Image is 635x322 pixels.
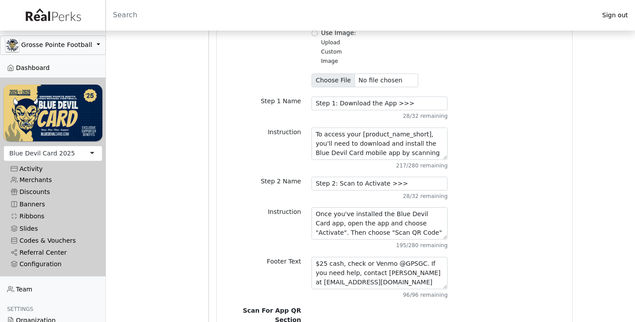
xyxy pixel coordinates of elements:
[312,241,448,249] div: 195/280 remaining
[321,28,359,73] label: Use Image:
[261,97,301,106] label: Step 1 Name
[11,165,95,173] div: Activity
[261,177,301,186] label: Step 2 Name
[321,39,342,64] small: Upload Custom Image
[312,192,448,200] div: 28/32 remaining
[312,112,448,120] div: 28/32 remaining
[312,162,448,170] div: 217/280 remaining
[6,39,19,52] img: GAa1zriJJmkmu1qRtUwg8x1nQwzlKm3DoqW9UgYl.jpg
[11,260,95,268] div: Configuration
[21,5,85,25] img: real_perks_logo-01.svg
[312,207,448,240] textarea: Once you've installed the Blue Devil Card app, open the app and choose "Activate". Then choose "S...
[4,235,102,247] a: Codes & Vouchers
[9,149,75,158] div: Blue Devil Card 2025
[4,222,102,234] a: Slides
[268,128,301,137] label: Instruction
[267,257,301,266] label: Footer Text
[268,207,301,217] label: Instruction
[312,291,448,299] div: 96/96 remaining
[4,85,102,141] img: WvZzOez5OCqmO91hHZfJL7W2tJ07LbGMjwPPNJwI.png
[595,9,635,21] a: Sign out
[312,128,448,160] textarea: To access your [product_name_short], you'll need to download and install the Blue Devil Card mobi...
[106,4,595,26] input: Search
[4,210,102,222] a: Ribbons
[4,198,102,210] a: Banners
[7,306,33,312] span: Settings
[4,174,102,186] a: Merchants
[312,257,448,289] textarea: $25 cash, check or Venmo @GPSGC. If you need help, contact [PERSON_NAME] at [EMAIL_ADDRESS][DOMAI...
[4,186,102,198] a: Discounts
[4,247,102,259] a: Referral Center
